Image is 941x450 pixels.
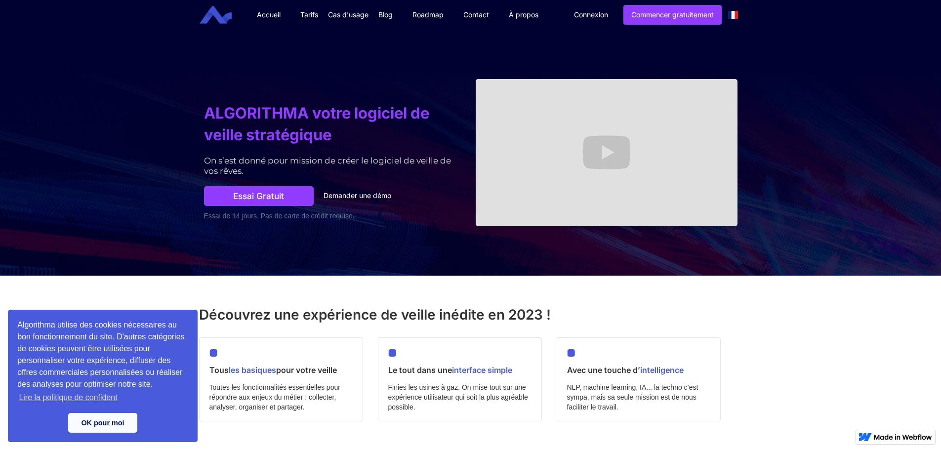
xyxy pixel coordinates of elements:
[567,363,710,377] h3: Avec une touche d’
[452,365,512,375] span: interface simple
[199,305,742,324] h2: Découvrez une expérience de veille inédite en 2023 !
[640,365,684,375] span: intelligence
[8,310,198,442] div: cookieconsent
[204,102,466,146] h1: ALGORITHMA votre logiciel de veille stratégique
[204,186,314,206] a: Essai gratuit
[207,6,239,24] a: home
[68,413,137,433] a: dismiss cookie message
[17,390,119,405] a: learn more about cookies
[623,5,722,25] a: Commencer gratuitement
[567,382,710,412] div: NLP, machine learning, IA... la techno c’est sympa, mais sa seule mission est de nous faciliter l...
[204,211,466,221] div: Essai de 14 jours. Pas de carte de crédit requise.
[204,156,466,176] div: On s’est donné pour mission de créer le logiciel de veille de vos rêves.
[567,5,615,24] a: Connexion
[209,363,353,377] h3: Tous pour votre veille
[209,382,353,412] div: Toutes les fonctionnalités essentielles pour répondre aux enjeux du métier : collecter, analyser,...
[388,363,532,377] h3: Le tout dans une
[328,10,368,20] div: Cas d'usage
[229,365,276,375] span: les basiques
[388,382,532,412] div: Finies les usines à gaz. On mise tout sur une expérience utilisateur qui soit la plus agréable po...
[874,434,932,440] img: Made in Webflow
[476,79,737,226] iframe: Lancement officiel d'Algorithma
[17,319,188,405] span: Algorithma utilise des cookies nécessaires au bon fonctionnement du site. D'autres catégories de ...
[316,186,399,206] a: Demander une démo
